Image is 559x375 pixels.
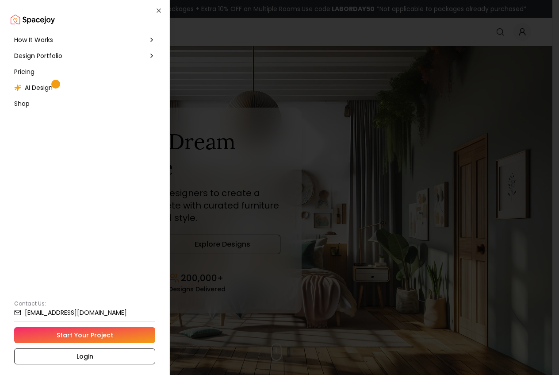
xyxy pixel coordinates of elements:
span: Shop [14,99,30,108]
span: Design Portfolio [14,51,62,60]
img: Spacejoy Logo [11,11,55,28]
small: [EMAIL_ADDRESS][DOMAIN_NAME] [25,309,127,316]
a: Spacejoy [11,11,55,28]
span: AI Design [25,83,53,92]
a: Start Your Project [14,327,155,343]
a: [EMAIL_ADDRESS][DOMAIN_NAME] [14,309,155,316]
p: Contact Us: [14,300,155,307]
span: How It Works [14,35,53,44]
span: Pricing [14,67,34,76]
a: Login [14,348,155,364]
